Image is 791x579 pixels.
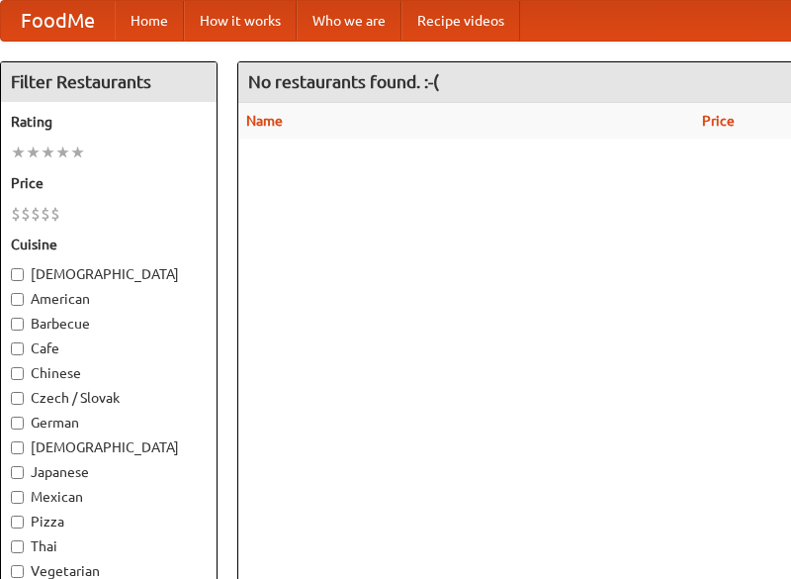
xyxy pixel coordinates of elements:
label: Chinese [11,363,207,383]
li: $ [41,203,50,225]
a: Price [702,113,735,129]
label: [DEMOGRAPHIC_DATA] [11,264,207,284]
a: Who we are [297,1,401,41]
li: $ [50,203,60,225]
input: Mexican [11,491,24,504]
label: Barbecue [11,314,207,334]
label: Czech / Slovak [11,388,207,408]
li: ★ [41,142,55,163]
input: Vegetarian [11,565,24,578]
input: Czech / Slovak [11,392,24,405]
input: American [11,293,24,306]
a: Name [246,113,283,129]
li: ★ [70,142,85,163]
li: $ [31,203,41,225]
label: Mexican [11,487,207,507]
h5: Cuisine [11,235,207,254]
label: [DEMOGRAPHIC_DATA] [11,437,207,457]
h4: Filter Restaurants [1,62,217,102]
a: How it works [184,1,297,41]
label: German [11,413,207,433]
label: Pizza [11,512,207,531]
label: Cafe [11,338,207,358]
input: Pizza [11,516,24,529]
label: Japanese [11,462,207,482]
input: German [11,417,24,430]
input: Barbecue [11,318,24,331]
input: [DEMOGRAPHIC_DATA] [11,268,24,281]
label: American [11,289,207,309]
li: ★ [55,142,70,163]
a: Recipe videos [401,1,520,41]
input: Japanese [11,466,24,479]
input: [DEMOGRAPHIC_DATA] [11,441,24,454]
li: ★ [26,142,41,163]
a: FoodMe [1,1,115,41]
label: Thai [11,536,207,556]
li: $ [11,203,21,225]
h5: Price [11,173,207,193]
input: Thai [11,540,24,553]
li: ★ [11,142,26,163]
h5: Rating [11,112,207,132]
input: Cafe [11,342,24,355]
li: $ [21,203,31,225]
input: Chinese [11,367,24,380]
ng-pluralize: No restaurants found. :-( [248,72,439,91]
a: Home [115,1,184,41]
